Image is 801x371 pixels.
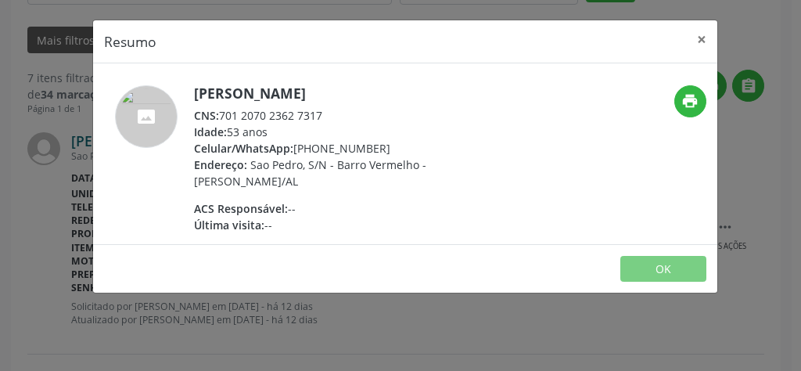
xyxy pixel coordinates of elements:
[194,200,498,217] div: --
[194,218,264,232] span: Última visita:
[194,124,227,139] span: Idade:
[194,201,288,216] span: ACS Responsável:
[194,157,426,189] span: Sao Pedro, S/N - Barro Vermelho - [PERSON_NAME]/AL
[194,124,498,140] div: 53 anos
[194,85,498,102] h5: [PERSON_NAME]
[681,92,699,110] i: print
[674,85,706,117] button: print
[686,20,717,59] button: Close
[194,107,498,124] div: 701 2070 2362 7317
[104,31,156,52] h5: Resumo
[194,141,293,156] span: Celular/WhatsApp:
[194,157,247,172] span: Endereço:
[115,85,178,148] img: accompaniment
[194,217,498,233] div: --
[194,108,219,123] span: CNS:
[620,256,706,283] button: OK
[194,140,498,157] div: [PHONE_NUMBER]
